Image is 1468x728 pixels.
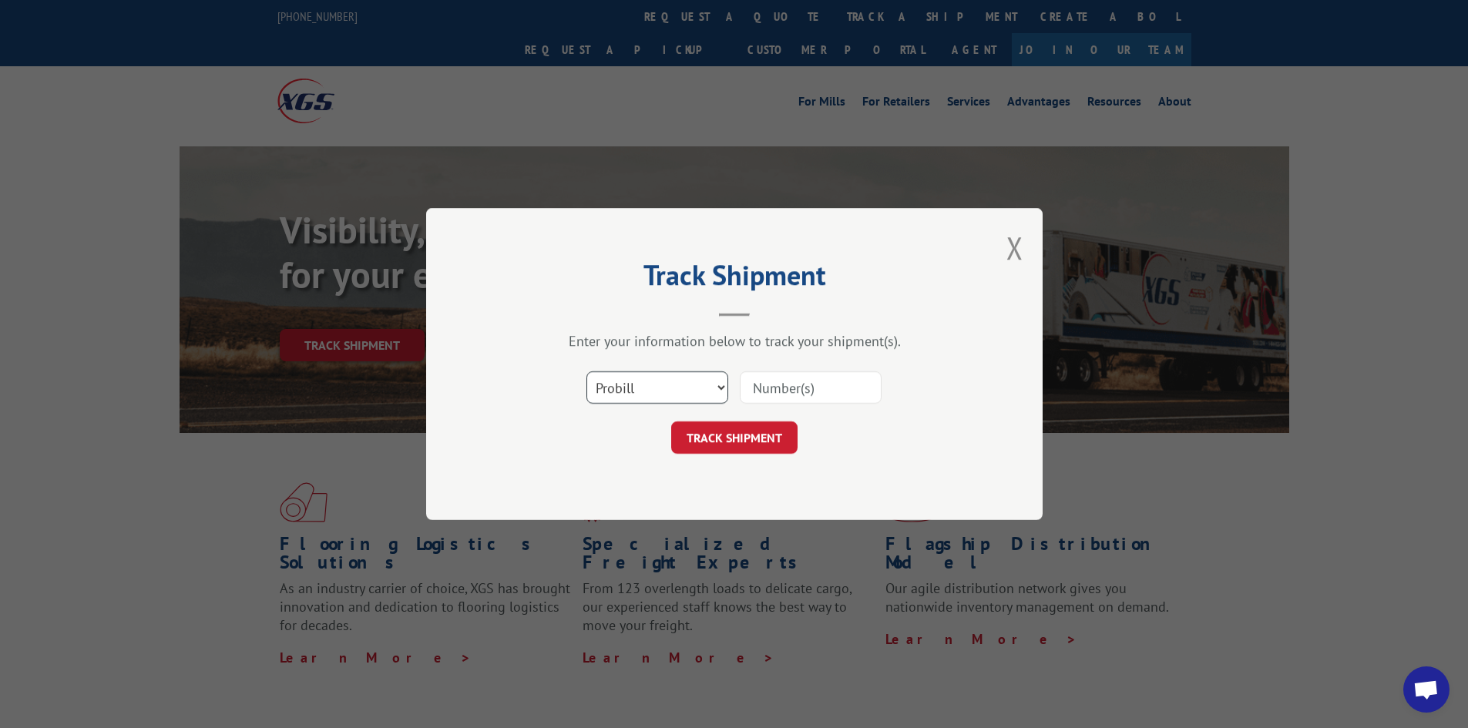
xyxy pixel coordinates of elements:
[503,332,966,350] div: Enter your information below to track your shipment(s).
[1006,227,1023,268] button: Close modal
[1403,666,1450,713] div: Open chat
[503,264,966,294] h2: Track Shipment
[671,421,798,454] button: TRACK SHIPMENT
[740,371,882,404] input: Number(s)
